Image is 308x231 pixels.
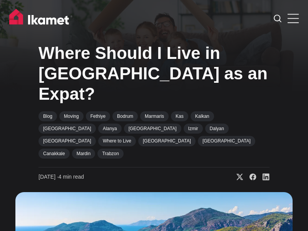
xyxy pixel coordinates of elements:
h1: Where Should I Live in [GEOGRAPHIC_DATA] as an Expat? [38,43,269,104]
a: Share on Facebook [243,173,256,181]
a: Canakkale [38,149,70,159]
a: Mardin [72,149,95,159]
a: Moving [59,111,84,121]
a: Kalkan [191,111,214,121]
img: Ikamet home [9,9,72,28]
a: Dalyan [205,124,229,134]
a: Where to Live [98,136,136,146]
a: [GEOGRAPHIC_DATA] [198,136,255,146]
span: [DATE] ∙ [38,174,59,180]
a: Kas [171,111,188,121]
a: [GEOGRAPHIC_DATA] [38,136,96,146]
a: [GEOGRAPHIC_DATA] [38,124,96,134]
time: 4 min read [38,173,84,181]
a: Bodrum [112,111,138,121]
a: Marmaris [140,111,169,121]
a: Izmir [184,124,203,134]
a: Fethiye [86,111,110,121]
a: Share on Linkedin [256,173,269,181]
a: [GEOGRAPHIC_DATA] [124,124,181,134]
a: Share on X [230,173,243,181]
a: Blog [38,111,57,121]
a: [GEOGRAPHIC_DATA] [138,136,196,146]
a: Alanya [98,124,122,134]
a: Trabzon [97,149,124,159]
